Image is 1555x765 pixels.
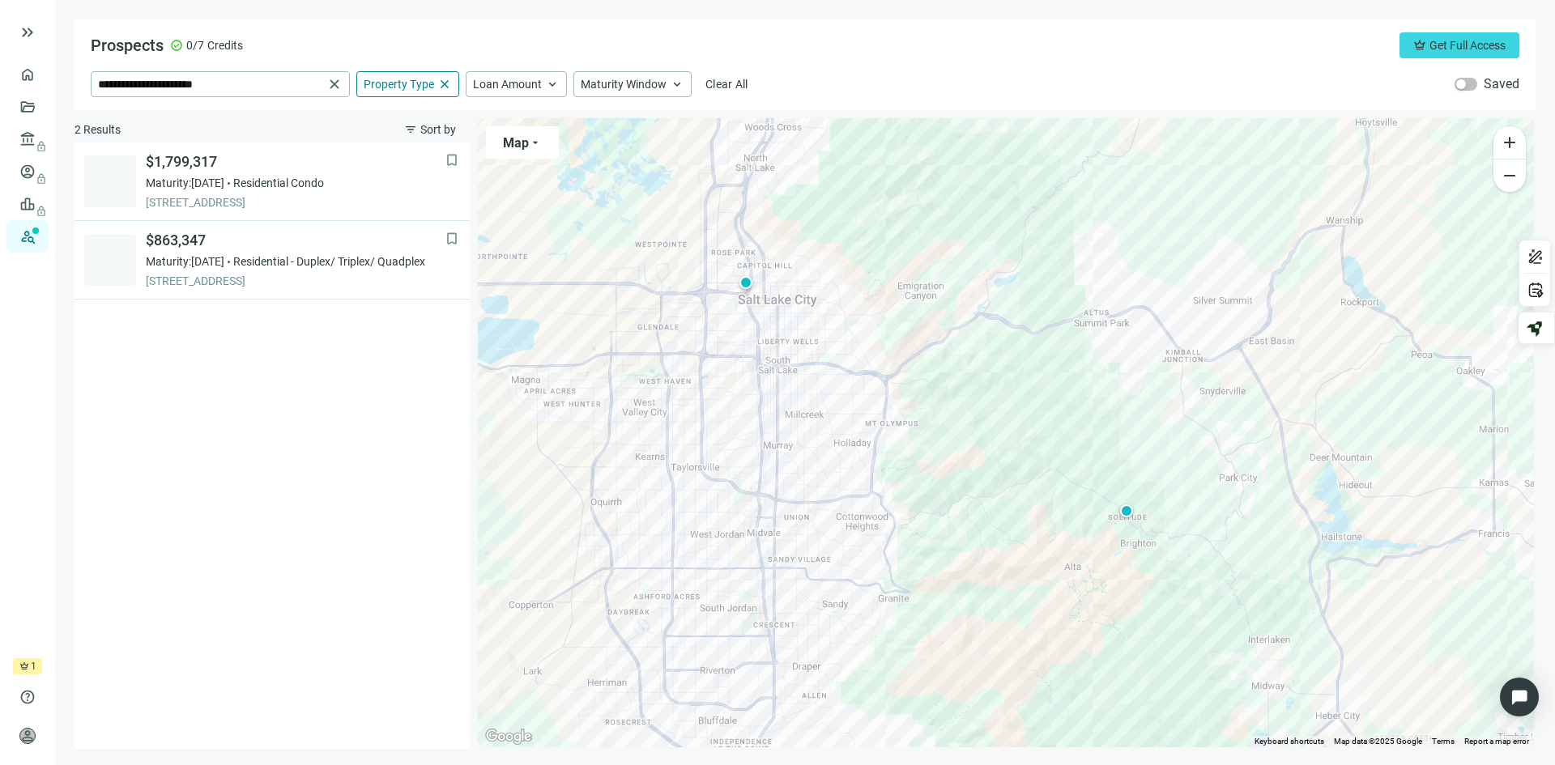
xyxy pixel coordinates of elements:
span: $863,347 [146,231,445,250]
span: Maturity: [DATE] [146,253,224,270]
label: Saved [1484,76,1519,92]
span: filter_list [404,123,417,136]
span: Prospects [91,36,164,55]
span: person [19,728,36,744]
span: keyboard_arrow_up [670,77,684,91]
span: close [326,76,343,92]
span: keyboard_arrow_up [545,77,560,91]
span: [STREET_ADDRESS] [146,194,445,210]
a: Open this area in Google Maps (opens a new window) [482,726,535,747]
span: crown [19,661,29,671]
span: 2 Results [75,121,121,138]
span: 1 [31,658,36,674]
span: check_circle [170,39,183,52]
button: filter_listSort by [390,117,470,142]
button: Maparrow_drop_down [486,126,559,159]
span: Property Type [364,77,434,91]
span: Map data ©2025 Google [1334,737,1422,746]
span: crown [1413,39,1426,52]
span: $1,799,317 [146,152,445,172]
span: Residential Condo [233,175,324,191]
a: bookmark$863,347Maturity:[DATE]Residential - Duplex/ Triplex/ Quadplex[STREET_ADDRESS] [75,221,470,300]
a: Terms (opens in new tab) [1432,737,1455,746]
button: bookmark [444,231,460,247]
img: Google [482,726,535,747]
span: add [1500,133,1519,152]
span: arrow_drop_down [529,136,542,149]
span: Sort by [420,123,456,136]
span: Residential - Duplex/ Triplex/ Quadplex [233,253,425,270]
span: help [19,689,36,705]
button: bookmark [444,152,460,168]
span: Maturity Window [581,77,667,91]
div: Open Intercom Messenger [1500,678,1539,716]
span: close [437,77,452,91]
span: remove [1500,166,1519,185]
span: [STREET_ADDRESS] [146,273,445,289]
span: Clear All [705,78,748,91]
span: 0/7 [186,37,204,53]
a: bookmark$1,799,317Maturity:[DATE]Residential Condo[STREET_ADDRESS] [75,142,470,221]
button: crownGet Full Access [1399,32,1519,58]
span: Get Full Access [1429,39,1506,52]
button: Keyboard shortcuts [1255,736,1324,747]
span: Credits [207,37,243,53]
button: keyboard_double_arrow_right [18,23,37,42]
a: Report a map error [1464,737,1529,746]
span: Maturity: [DATE] [146,175,224,191]
button: Clear All [698,71,756,97]
span: Map [503,135,529,151]
span: Loan Amount [473,77,542,91]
